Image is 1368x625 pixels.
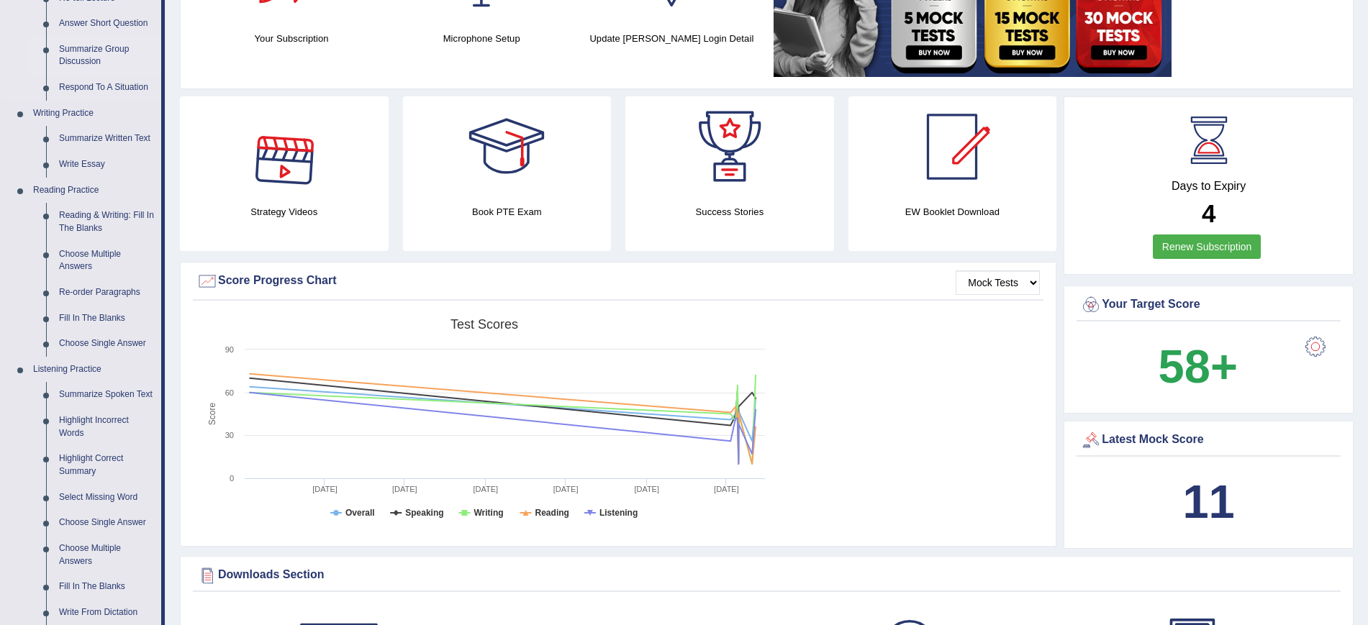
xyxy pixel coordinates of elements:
[1202,199,1215,227] b: 4
[1153,234,1261,259] a: Renew Subscription
[312,485,338,493] tspan: [DATE]
[180,204,389,219] h4: Strategy Videos
[1080,429,1337,451] div: Latest Mock Score
[848,204,1057,219] h4: EW Booklet Download
[1080,294,1337,316] div: Your Target Score
[405,508,443,518] tspan: Speaking
[53,331,161,357] a: Choose Single Answer
[27,178,161,204] a: Reading Practice
[27,101,161,127] a: Writing Practice
[53,306,161,332] a: Fill In The Blanks
[714,485,739,493] tspan: [DATE]
[53,446,161,484] a: Highlight Correct Summary
[196,565,1337,586] div: Downloads Section
[204,31,379,46] h4: Your Subscription
[225,345,234,354] text: 90
[53,37,161,75] a: Summarize Group Discussion
[53,574,161,600] a: Fill In The Blanks
[1080,180,1337,193] h4: Days to Expiry
[450,317,518,332] tspan: Test scores
[1159,340,1238,393] b: 58+
[53,408,161,446] a: Highlight Incorrect Words
[53,75,161,101] a: Respond To A Situation
[394,31,569,46] h4: Microphone Setup
[53,382,161,408] a: Summarize Spoken Text
[53,510,161,536] a: Choose Single Answer
[625,204,834,219] h4: Success Stories
[474,508,503,518] tspan: Writing
[53,11,161,37] a: Answer Short Question
[599,508,638,518] tspan: Listening
[1182,475,1234,528] b: 11
[473,485,498,493] tspan: [DATE]
[403,204,612,219] h4: Book PTE Exam
[392,485,417,493] tspan: [DATE]
[53,126,161,152] a: Summarize Written Text
[584,31,759,46] h4: Update [PERSON_NAME] Login Detail
[634,485,659,493] tspan: [DATE]
[196,270,1040,292] div: Score Progress Chart
[207,403,217,426] tspan: Score
[53,536,161,574] a: Choose Multiple Answers
[535,508,569,518] tspan: Reading
[225,388,234,397] text: 60
[27,357,161,383] a: Listening Practice
[225,431,234,439] text: 30
[53,485,161,511] a: Select Missing Word
[53,280,161,306] a: Re-order Paragraphs
[345,508,375,518] tspan: Overall
[53,242,161,280] a: Choose Multiple Answers
[230,474,234,483] text: 0
[53,152,161,178] a: Write Essay
[553,485,579,493] tspan: [DATE]
[53,203,161,241] a: Reading & Writing: Fill In The Blanks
